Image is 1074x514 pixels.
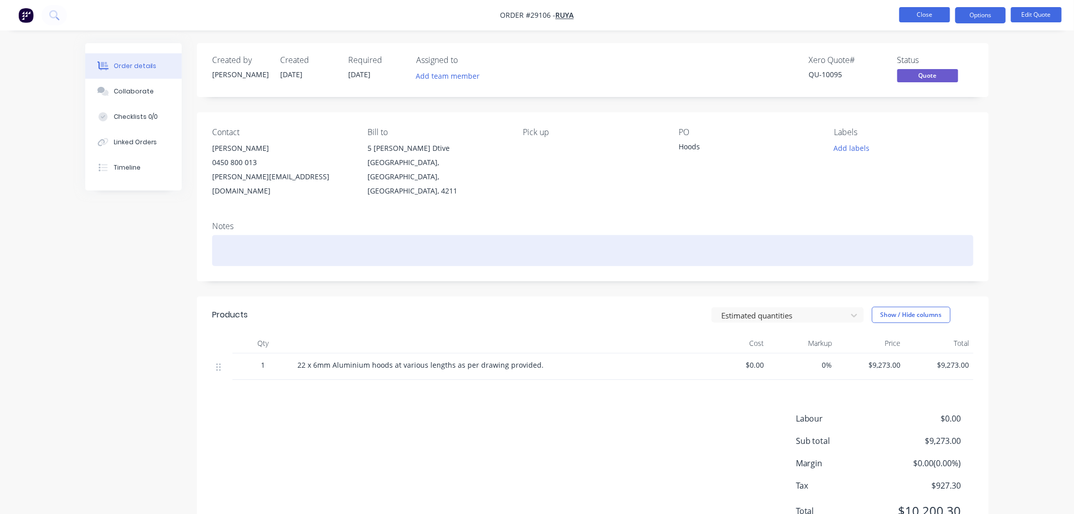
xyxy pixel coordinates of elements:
button: Checklists 0/0 [85,104,182,130]
div: Contact [212,127,351,137]
span: Sub total [796,435,886,447]
div: Assigned to [416,55,518,65]
div: Cost [699,333,768,354]
span: $9,273.00 [909,360,969,370]
div: Xero Quote # [809,55,885,65]
div: Labels [834,127,974,137]
div: Collaborate [114,87,154,96]
span: Margin [796,457,886,469]
span: 0% [772,360,832,370]
button: Collaborate [85,79,182,104]
span: Order #29106 - [500,11,556,20]
div: 5 [PERSON_NAME] Dtive [367,141,507,155]
div: Created [280,55,336,65]
button: Add team member [416,69,485,83]
div: Markup [768,333,836,354]
div: Price [836,333,905,354]
span: $0.00 [886,412,961,425]
div: Order details [114,61,157,71]
div: Status [897,55,974,65]
div: Required [348,55,404,65]
div: PO [679,127,818,137]
div: [GEOGRAPHIC_DATA], [GEOGRAPHIC_DATA], [GEOGRAPHIC_DATA], 4211 [367,155,507,198]
div: Pick up [523,127,662,137]
div: Hoods [679,141,805,155]
div: Bill to [367,127,507,137]
div: [PERSON_NAME][EMAIL_ADDRESS][DOMAIN_NAME] [212,170,351,198]
span: Tax [796,479,886,492]
div: QU-10095 [809,69,885,80]
div: [PERSON_NAME] [212,69,268,80]
div: Total [905,333,974,354]
div: Linked Orders [114,138,157,147]
div: [PERSON_NAME] [212,141,351,155]
button: Options [955,7,1006,23]
button: Add labels [828,141,875,155]
span: $9,273.00 [886,435,961,447]
span: $0.00 [703,360,764,370]
span: 22 x 6mm Aluminium hoods at various lengths as per drawing provided. [297,360,544,370]
span: [DATE] [348,70,371,79]
div: Checklists 0/0 [114,112,158,121]
div: Qty [232,333,293,354]
span: $927.30 [886,479,961,492]
a: RUYA [556,11,574,20]
button: Edit Quote [1011,7,1062,22]
span: 1 [261,360,265,370]
span: Labour [796,412,886,425]
div: 5 [PERSON_NAME] Dtive[GEOGRAPHIC_DATA], [GEOGRAPHIC_DATA], [GEOGRAPHIC_DATA], 4211 [367,141,507,198]
button: Close [899,7,950,22]
span: Quote [897,69,958,82]
div: [PERSON_NAME]0450 800 013[PERSON_NAME][EMAIL_ADDRESS][DOMAIN_NAME] [212,141,351,198]
div: 0450 800 013 [212,155,351,170]
img: Factory [18,8,33,23]
div: Products [212,309,248,321]
div: Notes [212,221,974,231]
button: Add team member [411,69,485,83]
span: [DATE] [280,70,303,79]
button: Show / Hide columns [872,307,951,323]
div: Timeline [114,163,141,172]
span: $9,273.00 [841,360,901,370]
span: $0.00 ( 0.00 %) [886,457,961,469]
button: Timeline [85,155,182,180]
button: Order details [85,53,182,79]
div: Created by [212,55,268,65]
button: Linked Orders [85,130,182,155]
